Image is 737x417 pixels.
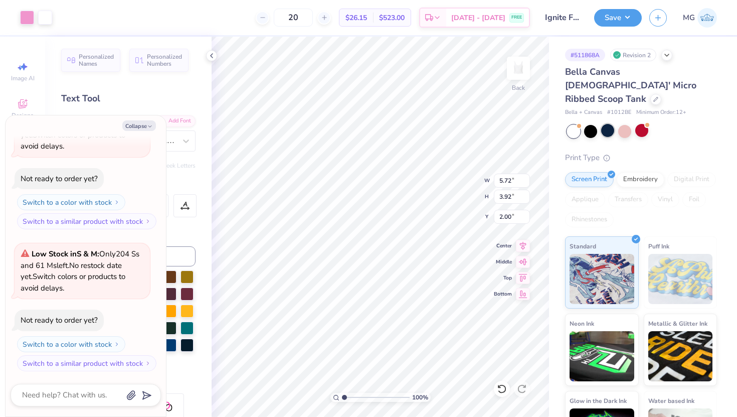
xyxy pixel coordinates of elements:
div: Screen Print [565,172,614,187]
div: # 511868A [565,49,605,61]
img: Neon Ink [570,331,634,381]
div: Not ready to order yet? [21,315,98,325]
div: Applique [565,192,605,207]
img: Switch to a similar product with stock [145,360,151,366]
div: Text Tool [61,92,196,105]
span: Personalized Names [79,53,114,67]
span: Water based Ink [648,395,694,406]
div: Back [512,83,525,92]
img: Switch to a color with stock [114,199,120,205]
div: Embroidery [617,172,664,187]
button: Switch to a color with stock [17,194,125,210]
img: Switch to a color with stock [114,341,120,347]
button: Switch to a color with stock [17,336,125,352]
div: Transfers [608,192,648,207]
img: Metallic & Glitter Ink [648,331,713,381]
span: Metallic & Glitter Ink [648,318,707,329]
strong: Low Stock in S & M : [32,249,99,259]
div: Foil [682,192,706,207]
button: Switch to a similar product with stock [17,355,156,371]
img: Puff Ink [648,254,713,304]
span: Bella + Canvas [565,108,602,117]
button: Collapse [122,120,156,131]
div: Digital Print [667,172,716,187]
input: Untitled Design [537,8,587,28]
img: Back [508,58,528,78]
div: Not ready to order yet? [21,174,98,184]
span: [DATE] - [DATE] [451,13,505,23]
span: No restock date yet. [21,118,122,140]
a: MG [683,8,717,28]
span: Top [494,274,512,282]
span: Glow in the Dark Ink [570,395,627,406]
span: $26.15 [345,13,367,23]
button: Switch to a similar product with stock [17,213,156,229]
div: Revision 2 [610,49,656,61]
span: Bottom [494,291,512,298]
span: # 1012BE [607,108,631,117]
span: Middle [494,258,512,265]
img: Standard [570,254,634,304]
div: Print Type [565,152,717,164]
input: – – [274,9,313,27]
span: Puff Ink [648,241,669,251]
span: Bella Canvas [DEMOGRAPHIC_DATA]' Micro Ribbed Scoop Tank [565,66,696,105]
span: $523.00 [379,13,405,23]
button: Save [594,9,642,27]
span: MG [683,12,695,24]
span: Personalized Numbers [147,53,182,67]
span: No restock date yet. [21,260,122,282]
span: Only 204 Ss and 61 Ms left. Switch colors or products to avoid delays. [21,249,139,293]
img: Miriam George [697,8,717,28]
span: Center [494,242,512,249]
span: FREE [511,14,522,21]
img: Switch to a similar product with stock [145,218,151,224]
div: Add Font [156,115,196,127]
div: Vinyl [651,192,679,207]
span: Standard [570,241,596,251]
span: Neon Ink [570,318,594,329]
span: Designs [12,111,34,119]
span: Minimum Order: 12 + [636,108,686,117]
div: Rhinestones [565,212,614,227]
span: Image AI [11,74,35,82]
span: 100 % [412,393,428,402]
